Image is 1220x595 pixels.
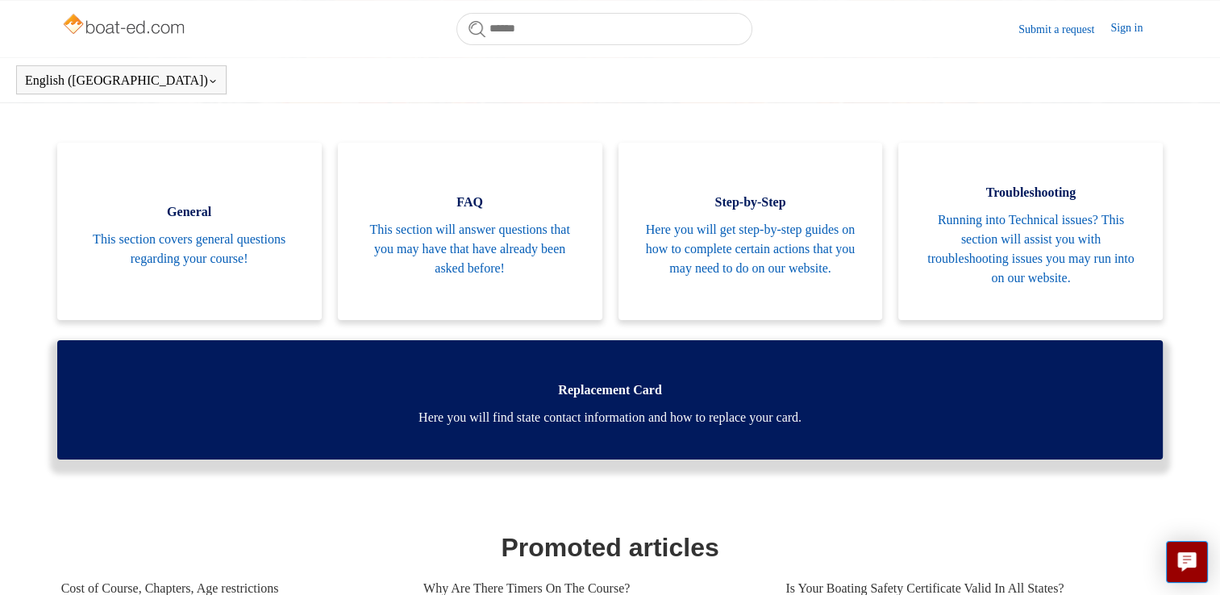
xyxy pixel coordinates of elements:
span: This section covers general questions regarding your course! [81,230,298,268]
span: Running into Technical issues? This section will assist you with troubleshooting issues you may r... [922,210,1139,288]
a: Replacement Card Here you will find state contact information and how to replace your card. [57,340,1164,460]
span: FAQ [362,193,578,212]
a: General This section covers general questions regarding your course! [57,143,322,320]
button: English ([GEOGRAPHIC_DATA]) [25,73,218,88]
span: Replacement Card [81,381,1139,400]
span: Troubleshooting [922,183,1139,202]
a: Submit a request [1018,21,1110,38]
a: Sign in [1110,19,1159,39]
a: FAQ This section will answer questions that you may have that have already been asked before! [338,143,602,320]
a: Troubleshooting Running into Technical issues? This section will assist you with troubleshooting ... [898,143,1163,320]
input: Search [456,13,752,45]
span: General [81,202,298,222]
span: Step-by-Step [643,193,859,212]
img: Boat-Ed Help Center home page [61,10,189,42]
a: Step-by-Step Here you will get step-by-step guides on how to complete certain actions that you ma... [618,143,883,320]
span: This section will answer questions that you may have that have already been asked before! [362,220,578,278]
span: Here you will find state contact information and how to replace your card. [81,408,1139,427]
h1: Promoted articles [61,528,1160,567]
button: Live chat [1166,541,1208,583]
span: Here you will get step-by-step guides on how to complete certain actions that you may need to do ... [643,220,859,278]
